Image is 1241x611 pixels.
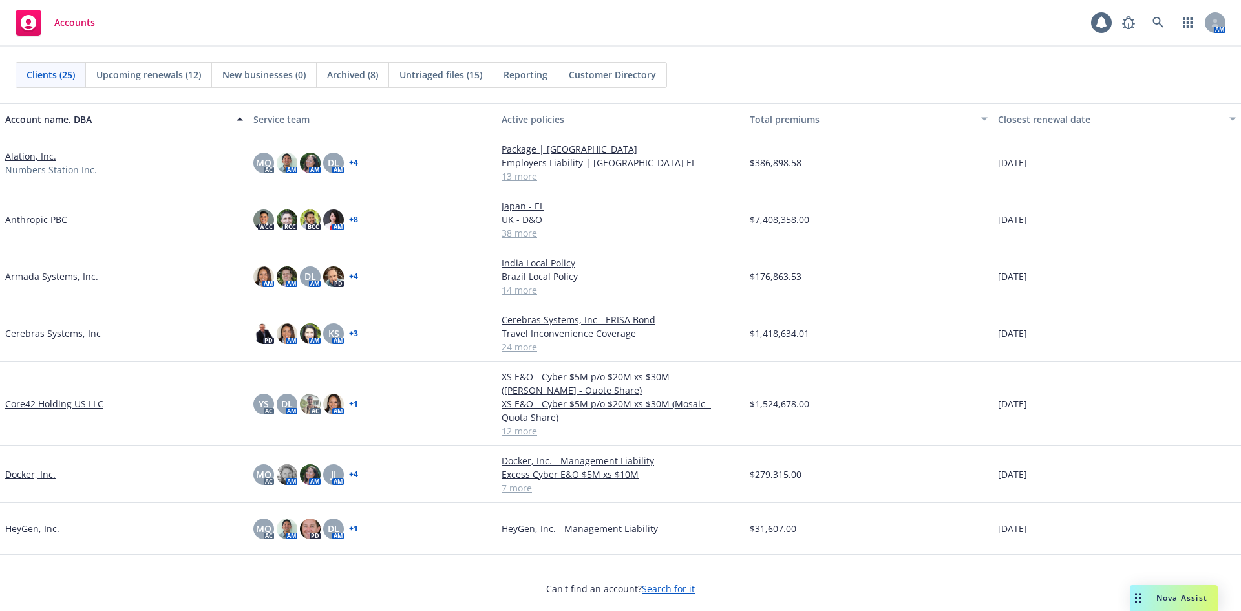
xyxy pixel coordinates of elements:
[259,397,269,411] span: YS
[745,103,993,134] button: Total premiums
[502,481,739,495] a: 7 more
[349,330,358,338] a: + 3
[248,103,496,134] button: Service team
[277,519,297,539] img: photo
[300,209,321,230] img: photo
[328,327,339,340] span: KS
[54,17,95,28] span: Accounts
[496,103,745,134] button: Active policies
[502,563,739,576] a: HeyGen Technology Inc. - Management Liability
[998,213,1027,226] span: [DATE]
[5,467,56,481] a: Docker, Inc.
[502,199,739,213] a: Japan - EL
[5,113,229,126] div: Account name, DBA
[277,323,297,344] img: photo
[998,270,1027,283] span: [DATE]
[253,323,274,344] img: photo
[993,103,1241,134] button: Closest renewal date
[998,397,1027,411] span: [DATE]
[1175,10,1201,36] a: Switch app
[222,68,306,81] span: New businesses (0)
[300,394,321,414] img: photo
[256,156,271,169] span: MQ
[5,327,101,340] a: Cerebras Systems, Inc
[96,68,201,81] span: Upcoming renewals (12)
[502,142,739,156] a: Package | [GEOGRAPHIC_DATA]
[750,113,973,126] div: Total premiums
[1156,592,1207,603] span: Nova Assist
[27,68,75,81] span: Clients (25)
[1130,585,1218,611] button: Nova Assist
[502,169,739,183] a: 13 more
[502,283,739,297] a: 14 more
[327,68,378,81] span: Archived (8)
[5,522,59,535] a: HeyGen, Inc.
[502,270,739,283] a: Brazil Local Policy
[5,163,97,177] span: Numbers Station Inc.
[349,216,358,224] a: + 8
[323,394,344,414] img: photo
[323,266,344,287] img: photo
[304,270,316,283] span: DL
[300,153,321,173] img: photo
[750,270,801,283] span: $176,863.53
[642,583,695,595] a: Search for it
[277,153,297,173] img: photo
[546,582,695,595] span: Can't find an account?
[502,256,739,270] a: India Local Policy
[277,266,297,287] img: photo
[281,397,293,411] span: DL
[998,327,1027,340] span: [DATE]
[300,519,321,539] img: photo
[253,113,491,126] div: Service team
[998,522,1027,535] span: [DATE]
[1130,585,1146,611] div: Drag to move
[504,68,547,81] span: Reporting
[256,522,271,535] span: MQ
[328,522,339,535] span: DL
[349,159,358,167] a: + 4
[502,313,739,327] a: Cerebras Systems, Inc - ERISA Bond
[277,464,297,485] img: photo
[349,273,358,281] a: + 4
[502,113,739,126] div: Active policies
[502,340,739,354] a: 24 more
[1116,10,1141,36] a: Report a Bug
[998,156,1027,169] span: [DATE]
[998,113,1222,126] div: Closest renewal date
[750,156,801,169] span: $386,898.58
[502,522,739,535] a: HeyGen, Inc. - Management Liability
[5,149,56,163] a: Alation, Inc.
[502,467,739,481] a: Excess Cyber E&O $5M xs $10M
[502,213,739,226] a: UK - D&O
[502,397,739,424] a: XS E&O - Cyber $5M p/o $20M xs $30M (Mosaic - Quota Share)
[750,213,809,226] span: $7,408,358.00
[10,5,100,41] a: Accounts
[256,467,271,481] span: MQ
[750,522,796,535] span: $31,607.00
[5,270,98,283] a: Armada Systems, Inc.
[349,471,358,478] a: + 4
[300,464,321,485] img: photo
[502,226,739,240] a: 38 more
[253,209,274,230] img: photo
[750,397,809,411] span: $1,524,678.00
[253,266,274,287] img: photo
[5,397,103,411] a: Core42 Holding US LLC
[328,156,339,169] span: DL
[998,467,1027,481] span: [DATE]
[502,327,739,340] a: Travel Inconvenience Coverage
[5,213,67,226] a: Anthropic PBC
[300,323,321,344] img: photo
[502,424,739,438] a: 12 more
[1145,10,1171,36] a: Search
[502,370,739,397] a: XS E&O - Cyber $5M p/o $20M xs $30M ([PERSON_NAME] - Quote Share)
[399,68,482,81] span: Untriaged files (15)
[750,327,809,340] span: $1,418,634.01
